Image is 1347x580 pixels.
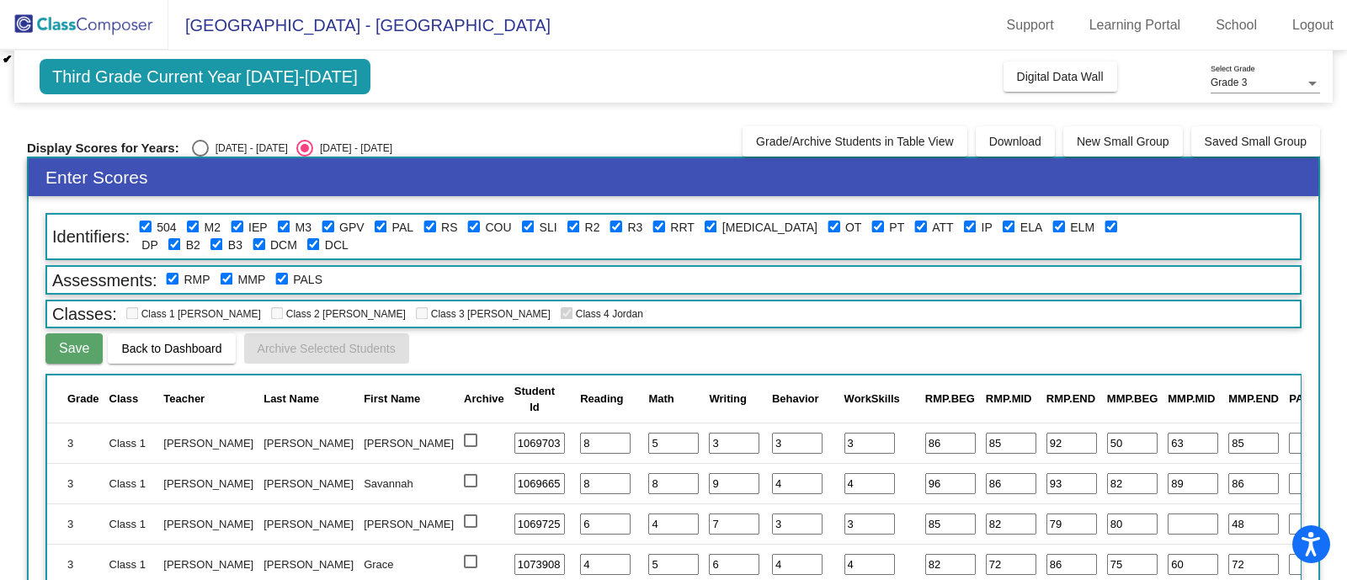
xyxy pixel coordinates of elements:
[47,302,122,326] span: Classes:
[47,269,162,292] span: Assessments:
[270,237,297,254] label: DCI Math
[104,503,159,544] td: Class 1
[158,463,258,503] td: [PERSON_NAME]
[109,391,139,407] div: Class
[982,219,993,237] label: Involved Parent
[1046,392,1095,405] span: RMP.END
[1211,77,1247,88] span: Grade 3
[1228,392,1279,405] span: MMP.END
[158,503,258,544] td: [PERSON_NAME]
[359,423,459,463] td: [PERSON_NAME]
[976,126,1055,157] button: Download
[1070,219,1094,237] label: English Learner (Monitor)
[1279,12,1347,39] a: Logout
[580,391,638,407] div: Reading
[1202,12,1270,39] a: School
[743,126,967,157] button: Grade/Archive Students in Table View
[756,135,954,148] span: Grade/Archive Students in Table View
[163,391,253,407] div: Teacher
[126,308,261,320] span: Class 1 [PERSON_NAME]
[845,219,861,237] label: Occupational Therapy
[670,219,695,237] label: Referral and Review
[258,463,359,503] td: [PERSON_NAME]
[889,219,904,237] label: Physical Therapy
[580,391,623,407] div: Reading
[186,237,200,254] label: Behavior Tier 2
[271,308,406,320] span: Class 2 [PERSON_NAME]
[709,391,747,407] div: Writing
[163,391,205,407] div: Teacher
[209,141,288,156] div: [DATE] - [DATE]
[1017,70,1104,83] span: Digital Data Wall
[109,391,154,407] div: Class
[1076,12,1195,39] a: Learning Portal
[325,237,349,254] label: DCI Language Arts
[248,219,268,237] label: Individualized Education Plan
[192,140,392,157] mat-radio-group: Select an option
[313,141,392,156] div: [DATE] - [DATE]
[1004,61,1117,92] button: Digital Data Wall
[585,219,600,237] label: Reading Tier 2
[561,308,643,320] span: Class 4 Jordan
[29,158,1318,196] h3: Enter Scores
[47,375,104,423] th: Grade
[1077,135,1169,148] span: New Small Group
[359,463,459,503] td: Savannah
[1191,126,1320,157] button: Saved Small Group
[59,341,89,355] span: Save
[1168,392,1215,405] span: MMP.MID
[844,391,900,407] div: WorkSkills
[989,135,1041,148] span: Download
[772,391,819,407] div: Behavior
[228,237,242,254] label: Behavior Tier 3
[648,391,699,407] div: Math
[244,333,409,364] button: Archive Selected Students
[1020,219,1042,237] label: English Learner (Active)
[709,391,762,407] div: Writing
[392,219,413,237] label: PALS tutoring
[986,392,1032,405] span: RMP.MID
[108,333,235,364] button: Back to Dashboard
[141,237,157,254] label: Disengaged Parent (Not involved)
[258,423,359,463] td: [PERSON_NAME]
[364,391,420,407] div: First Name
[514,383,555,416] div: Student Id
[264,391,319,407] div: Last Name
[27,141,179,156] span: Display Scores for Years:
[514,383,570,416] div: Student Id
[1107,392,1158,405] span: MMP.BEG
[45,333,103,364] button: Save
[844,391,915,407] div: WorkSkills
[627,219,642,237] label: Reading Tier 3
[772,391,834,407] div: Behavior
[157,219,176,237] label: 504 Plan
[104,423,159,463] td: Class 1
[238,271,266,289] label: Math Map
[993,12,1067,39] a: Support
[264,391,354,407] div: Last Name
[722,219,817,237] label: Tier 3 Meeting
[258,503,359,544] td: [PERSON_NAME]
[121,342,221,355] span: Back to Dashboard
[648,391,673,407] div: Math
[416,308,551,320] span: Class 3 [PERSON_NAME]
[104,463,159,503] td: Class 1
[47,423,104,463] td: 3
[485,219,511,237] label: Counseling Support
[441,219,457,237] label: Reading Specialist Support
[158,423,258,463] td: [PERSON_NAME]
[364,391,454,407] div: First Name
[464,392,504,405] span: Archive
[40,59,370,94] span: Third Grade Current Year [DATE]-[DATE]
[258,342,396,355] span: Archive Selected Students
[295,219,311,237] label: Math Tier 3
[925,392,975,405] span: RMP.BEG
[1289,392,1344,405] span: PALS.BEG
[168,12,551,39] span: [GEOGRAPHIC_DATA] - [GEOGRAPHIC_DATA]
[205,219,221,237] label: Math Tier 2
[184,271,210,289] label: Reading Map
[293,271,322,289] label: PALS
[339,219,365,237] label: Good Parent Volunteer
[1205,135,1307,148] span: Saved Small Group
[47,503,104,544] td: 3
